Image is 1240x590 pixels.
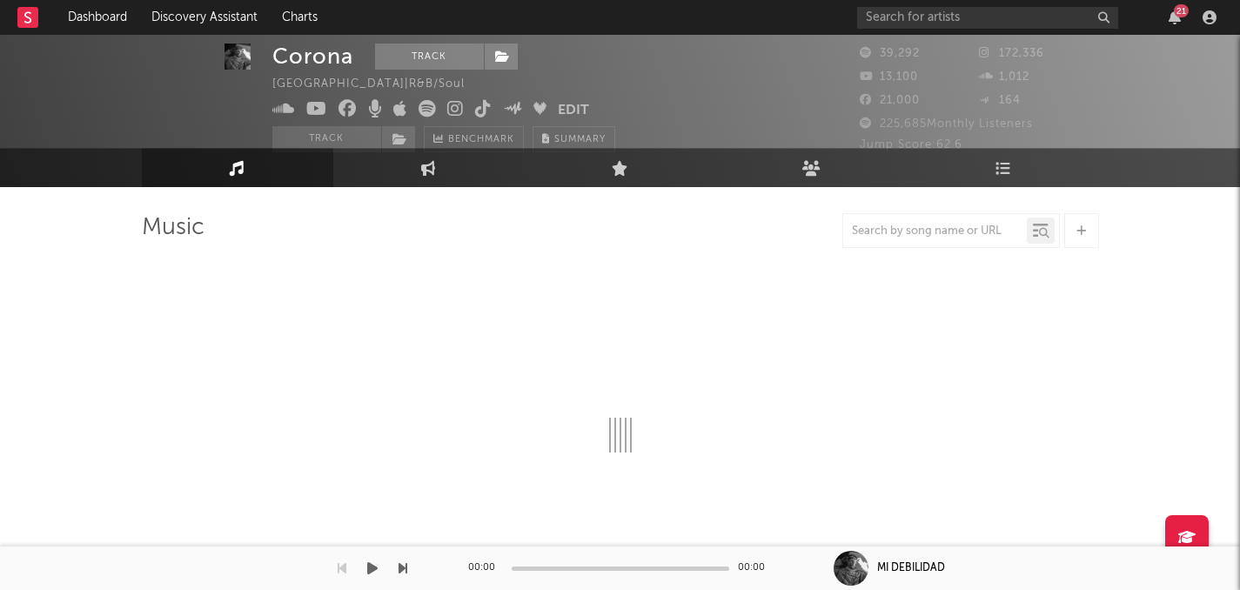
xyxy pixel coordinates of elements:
[738,558,773,579] div: 00:00
[843,225,1027,238] input: Search by song name or URL
[1174,4,1189,17] div: 21
[860,48,920,59] span: 39,292
[979,95,1021,106] span: 164
[860,95,920,106] span: 21,000
[877,560,945,576] div: MI DEBILIDAD
[272,44,353,70] div: Corona
[979,48,1044,59] span: 172,336
[272,74,485,95] div: [GEOGRAPHIC_DATA] | R&B/Soul
[558,100,589,122] button: Edit
[860,71,918,83] span: 13,100
[554,135,606,144] span: Summary
[468,558,503,579] div: 00:00
[1169,10,1181,24] button: 21
[448,130,514,151] span: Benchmark
[375,44,484,70] button: Track
[424,126,524,152] a: Benchmark
[860,118,1033,130] span: 225,685 Monthly Listeners
[272,126,381,152] button: Track
[860,139,962,151] span: Jump Score: 62.6
[533,126,615,152] button: Summary
[979,71,1029,83] span: 1,012
[857,7,1118,29] input: Search for artists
